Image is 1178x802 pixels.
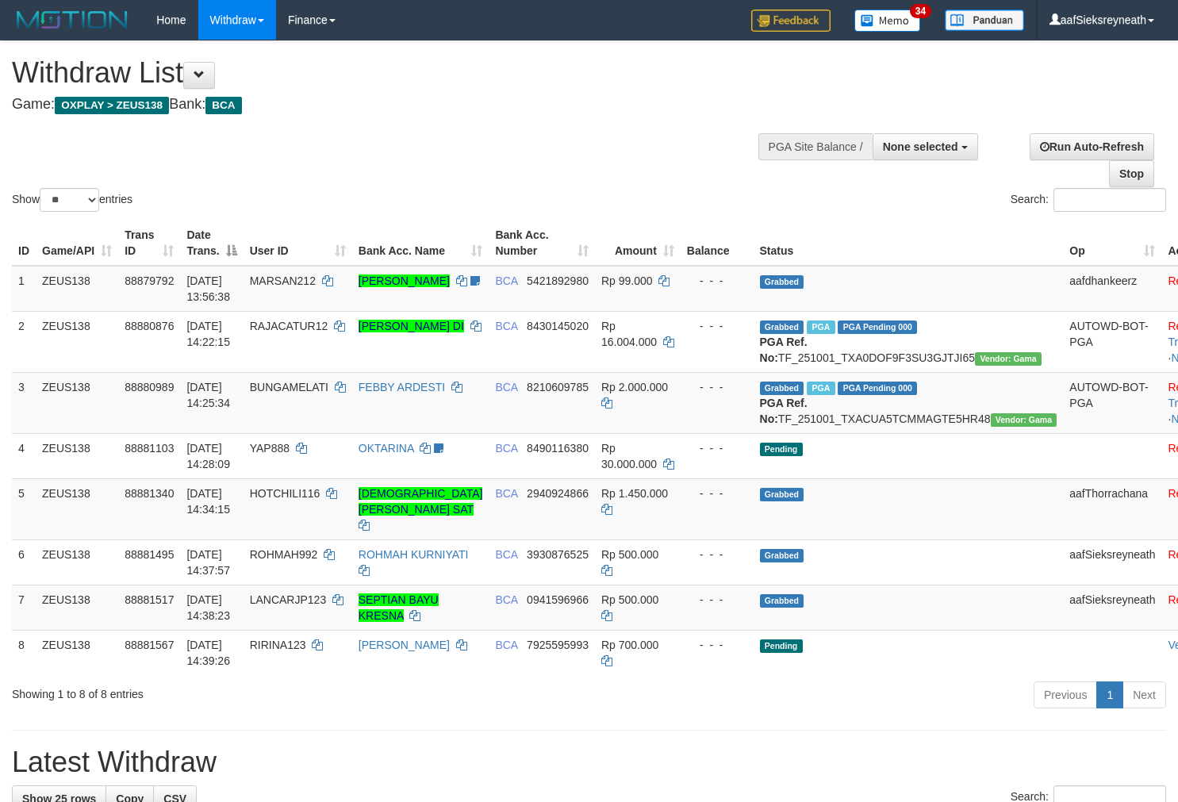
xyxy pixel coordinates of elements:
img: Button%20Memo.svg [854,10,921,32]
div: Showing 1 to 8 of 8 entries [12,680,479,702]
button: None selected [873,133,978,160]
span: PGA Pending [838,320,917,334]
b: PGA Ref. No: [760,336,808,364]
span: ROHMAH992 [250,548,318,561]
span: Rp 500.000 [601,548,658,561]
span: [DATE] 14:38:23 [186,593,230,622]
a: Run Auto-Refresh [1030,133,1154,160]
td: aafThorrachana [1063,478,1161,539]
td: ZEUS138 [36,433,118,478]
th: Bank Acc. Name: activate to sort column ascending [352,221,489,266]
span: BCA [495,274,517,287]
span: Rp 16.004.000 [601,320,657,348]
td: 3 [12,372,36,433]
div: PGA Site Balance / [758,133,873,160]
th: Op: activate to sort column ascending [1063,221,1161,266]
span: BCA [205,97,241,114]
td: aafSieksreyneath [1063,585,1161,630]
div: - - - [687,592,747,608]
td: ZEUS138 [36,539,118,585]
div: - - - [687,440,747,456]
h1: Latest Withdraw [12,746,1166,778]
span: Pending [760,639,803,653]
th: User ID: activate to sort column ascending [244,221,352,266]
a: ROHMAH KURNIYATI [359,548,469,561]
span: HOTCHILI116 [250,487,320,500]
td: 1 [12,266,36,312]
span: Rp 2.000.000 [601,381,668,393]
span: [DATE] 14:28:09 [186,442,230,470]
span: BCA [495,548,517,561]
td: ZEUS138 [36,372,118,433]
span: Copy 8490116380 to clipboard [527,442,589,455]
span: Copy 2940924866 to clipboard [527,487,589,500]
td: AUTOWD-BOT-PGA [1063,372,1161,433]
span: BCA [495,381,517,393]
span: Copy 3930876525 to clipboard [527,548,589,561]
a: [PERSON_NAME] [359,274,450,287]
img: Feedback.jpg [751,10,831,32]
td: 5 [12,478,36,539]
img: MOTION_logo.png [12,8,132,32]
span: 88881103 [125,442,174,455]
a: [PERSON_NAME] DI [359,320,464,332]
a: Next [1122,681,1166,708]
span: MARSAN212 [250,274,316,287]
th: Bank Acc. Number: activate to sort column ascending [489,221,595,266]
td: AUTOWD-BOT-PGA [1063,311,1161,372]
span: 88881495 [125,548,174,561]
a: 1 [1096,681,1123,708]
a: OKTARINA [359,442,414,455]
span: Copy 8210609785 to clipboard [527,381,589,393]
span: Vendor URL: https://trx31.1velocity.biz [991,413,1057,427]
td: aafdhankeerz [1063,266,1161,312]
th: ID [12,221,36,266]
th: Game/API: activate to sort column ascending [36,221,118,266]
span: BCA [495,442,517,455]
span: Copy 5421892980 to clipboard [527,274,589,287]
td: TF_251001_TXACUA5TCMMAGTE5HR48 [754,372,1064,433]
div: - - - [687,485,747,501]
th: Status [754,221,1064,266]
span: Marked by aafnoeunsreypich [807,382,835,395]
span: Rp 30.000.000 [601,442,657,470]
span: [DATE] 13:56:38 [186,274,230,303]
td: 8 [12,630,36,675]
span: BCA [495,639,517,651]
span: 88879792 [125,274,174,287]
span: [DATE] 14:37:57 [186,548,230,577]
span: Grabbed [760,549,804,562]
span: BUNGAMELATI [250,381,328,393]
td: ZEUS138 [36,311,118,372]
span: 88881517 [125,593,174,606]
span: 88880989 [125,381,174,393]
label: Search: [1011,188,1166,212]
a: FEBBY ARDESTI [359,381,445,393]
span: 88881340 [125,487,174,500]
th: Trans ID: activate to sort column ascending [118,221,180,266]
span: BCA [495,593,517,606]
span: RIRINA123 [250,639,306,651]
td: 6 [12,539,36,585]
span: 88881567 [125,639,174,651]
input: Search: [1053,188,1166,212]
a: Stop [1109,160,1154,187]
a: Previous [1034,681,1097,708]
label: Show entries [12,188,132,212]
h1: Withdraw List [12,57,769,89]
b: PGA Ref. No: [760,397,808,425]
span: Copy 0941596966 to clipboard [527,593,589,606]
span: None selected [883,140,958,153]
span: LANCARJP123 [250,593,327,606]
div: - - - [687,547,747,562]
a: SEPTIAN BAYU KRESNA [359,593,439,622]
img: panduan.png [945,10,1024,31]
td: 7 [12,585,36,630]
a: [PERSON_NAME] [359,639,450,651]
span: Rp 500.000 [601,593,658,606]
span: Copy 7925595993 to clipboard [527,639,589,651]
span: [DATE] 14:25:34 [186,381,230,409]
h4: Game: Bank: [12,97,769,113]
span: Grabbed [760,594,804,608]
span: Grabbed [760,320,804,334]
